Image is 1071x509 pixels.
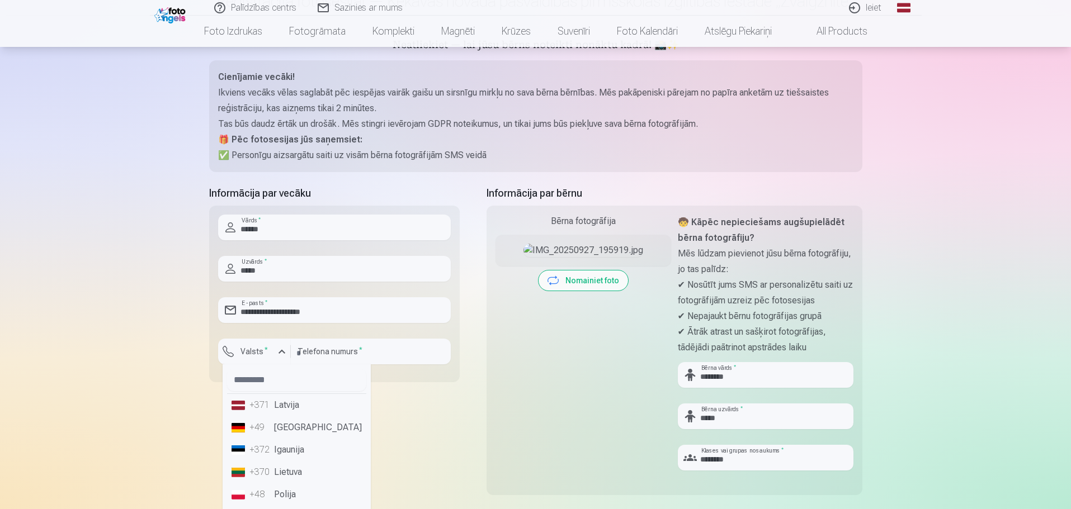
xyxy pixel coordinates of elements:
a: Atslēgu piekariņi [691,16,785,47]
div: +371 [249,398,272,412]
div: +370 [249,465,272,479]
a: Foto izdrukas [191,16,276,47]
li: [GEOGRAPHIC_DATA] [227,416,366,439]
strong: 🧒 Kāpēc nepieciešams augšupielādēt bērna fotogrāfiju? [678,217,844,243]
div: +48 [249,488,272,501]
p: Tas būs daudz ērtāk un drošāk. Mēs stingri ievērojam GDPR noteikumus, un tikai jums būs piekļuve ... [218,116,853,132]
p: ✔ Nepajaukt bērnu fotogrāfijas grupā [678,308,853,324]
a: Foto kalendāri [603,16,691,47]
p: ✔ Ātrāk atrast un sašķirot fotogrāfijas, tādējādi paātrinot apstrādes laiku [678,324,853,355]
a: Suvenīri [544,16,603,47]
p: ✅ Personīgu aizsargātu saiti uz visām bērna fotogrāfijām SMS veidā [218,148,853,163]
h5: Informācija par vecāku [209,185,460,201]
img: IMG_20250927_195919.jpg [523,244,643,257]
a: Krūzes [488,16,544,47]
li: Igaunija [227,439,366,461]
a: Komplekti [359,16,428,47]
div: +372 [249,443,272,456]
li: Latvija [227,394,366,416]
a: Fotogrāmata [276,16,359,47]
p: Ikviens vecāks vēlas saglabāt pēc iespējas vairāk gaišu un sirsnīgu mirkļu no sava bērna bērnības... [218,85,853,116]
a: Magnēti [428,16,488,47]
div: Bērna fotogrāfija [496,215,671,228]
li: Polija [227,483,366,506]
strong: 🎁 Pēc fotosesijas jūs saņemsiet: [218,134,362,145]
button: Valsts* [218,339,291,364]
p: ✔ Nosūtīt jums SMS ar personalizētu saiti uz fotogrāfijām uzreiz pēc fotosesijas [678,277,853,308]
p: Mēs lūdzam pievienot jūsu bērna fotogrāfiju, jo tas palīdz: [678,246,853,277]
strong: Cienījamie vecāki! [218,72,295,82]
div: +49 [249,421,272,434]
label: Valsts [236,346,272,357]
img: /fa1 [154,4,188,23]
li: Lietuva [227,461,366,483]
h5: Informācija par bērnu [487,185,862,201]
button: Nomainiet foto [539,270,628,291]
a: All products [785,16,881,47]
